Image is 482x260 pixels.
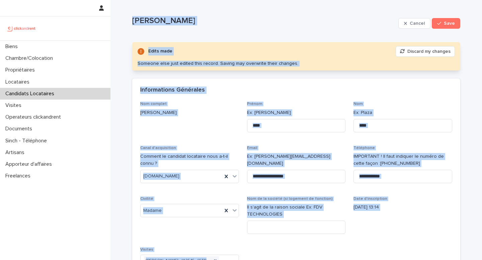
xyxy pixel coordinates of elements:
[143,173,179,180] span: [DOMAIN_NAME]
[140,248,153,252] span: Visites
[353,197,387,201] span: Date d'inscription
[3,114,66,120] p: Operateurs clickandrent
[140,102,167,106] span: Nom complet
[143,207,162,214] span: Madame
[353,109,452,116] p: Ex: Plaza
[3,173,36,179] p: Freelances
[3,67,40,73] p: Propriétaires
[3,161,57,167] p: Apporteur d'affaires
[138,61,298,67] div: Someone else just edited this record. Saving may overwrite their changes.
[444,21,455,26] span: Save
[3,149,30,156] p: Artisans
[432,18,460,29] button: Save
[380,161,420,166] ringoverc2c-84e06f14122c: Call with Ringover
[247,109,346,116] p: Ex: [PERSON_NAME]
[353,204,452,211] p: [DATE] 13:14
[3,43,23,50] p: Biens
[396,46,455,57] button: Discard my changes
[247,197,333,201] span: Nom de la société (si logement de fonction)
[3,79,35,85] p: Locataires
[3,102,27,109] p: Visites
[140,197,153,201] span: Civilité
[353,102,363,106] span: Nom
[132,16,396,26] p: [PERSON_NAME]
[5,22,38,35] img: UCB0brd3T0yccxBKYDjQ
[247,102,262,106] span: Prénom
[247,204,346,218] p: Il s'agit de la raison sociale Ex: FDV TECHNOLOGIES
[353,146,375,150] span: Téléphone
[410,21,425,26] span: Cancel
[3,55,58,61] p: Chambre/Colocation
[3,91,60,97] p: Candidats Locataires
[140,109,239,116] p: [PERSON_NAME]
[140,146,176,150] span: Canal d'acquisition
[140,87,205,94] h2: Informations Générales
[140,153,239,167] p: Comment le candidat locataire nous a-t-il connu ?
[247,153,346,167] p: Ex: [PERSON_NAME][EMAIL_ADDRESS][DOMAIN_NAME]
[3,126,37,132] p: Documents
[398,18,430,29] button: Cancel
[148,47,172,55] div: Edits made
[3,138,52,144] p: Sinch - Téléphone
[380,161,420,166] ringoverc2c-number-84e06f14122c: [PHONE_NUMBER]
[247,146,257,150] span: Email
[353,154,444,166] ringover-84e06f14122c: IMPORTANT ! Il faut indiquer le numéro de cette façon :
